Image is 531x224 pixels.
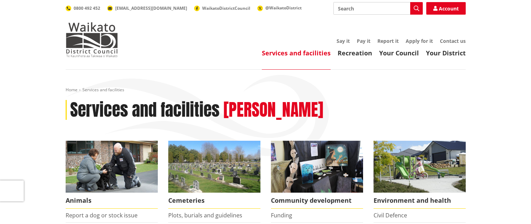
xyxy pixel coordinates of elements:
a: Pay it [357,38,370,44]
a: 0800 492 452 [66,5,100,11]
h2: [PERSON_NAME] [223,100,323,120]
a: Report a dog or stock issue [66,211,138,219]
a: [EMAIL_ADDRESS][DOMAIN_NAME] [107,5,187,11]
a: WaikatoDistrictCouncil [194,5,250,11]
img: Matariki Travelling Suitcase Art Exhibition [271,141,363,193]
span: WaikatoDistrictCouncil [202,5,250,11]
a: Contact us [440,38,466,44]
h1: Services and facilities [70,100,220,120]
a: Account [426,2,466,15]
a: Huntly Cemetery Cemeteries [168,141,260,209]
img: Animal Control [66,141,158,193]
a: Waikato District Council Animal Control team Animals [66,141,158,209]
span: @WaikatoDistrict [265,5,302,11]
a: Say it [337,38,350,44]
span: Services and facilities [82,87,124,93]
a: Report it [377,38,399,44]
a: Funding [271,211,292,219]
a: Your Council [379,49,419,57]
a: @WaikatoDistrict [257,5,302,11]
a: Matariki Travelling Suitcase Art Exhibition Community development [271,141,363,209]
img: Huntly Cemetery [168,141,260,193]
img: New housing in Pokeno [374,141,466,193]
a: Services and facilities [262,49,331,57]
span: 0800 492 452 [74,5,100,11]
span: Cemeteries [168,193,260,209]
span: [EMAIL_ADDRESS][DOMAIN_NAME] [115,5,187,11]
a: Home [66,87,78,93]
a: Plots, burials and guidelines [168,211,242,219]
input: Search input [333,2,423,15]
a: New housing in Pokeno Environment and health [374,141,466,209]
span: Community development [271,193,363,209]
a: Recreation [338,49,372,57]
a: Your District [426,49,466,57]
a: Civil Defence [374,211,407,219]
span: Animals [66,193,158,209]
a: Apply for it [406,38,433,44]
span: Environment and health [374,193,466,209]
img: Waikato District Council - Te Kaunihera aa Takiwaa o Waikato [66,22,118,57]
nav: breadcrumb [66,87,466,93]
